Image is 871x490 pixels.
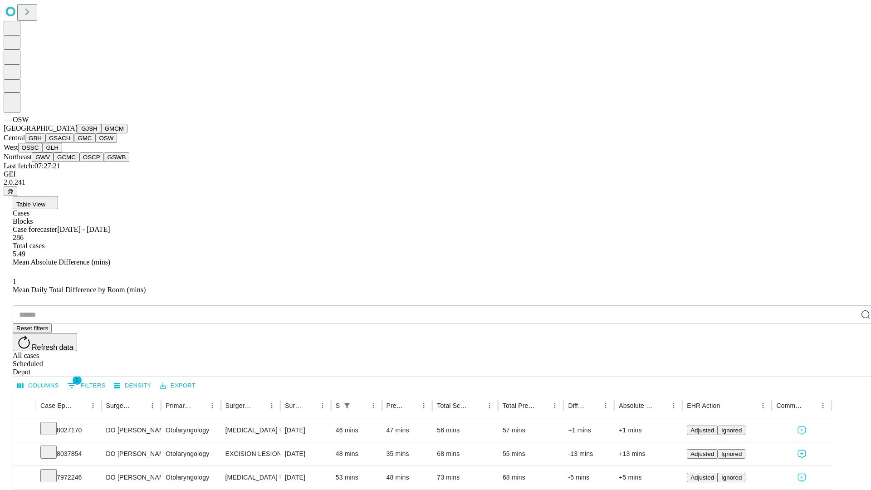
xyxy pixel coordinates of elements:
div: [DATE] [285,419,327,442]
span: 286 [13,234,24,241]
button: Table View [13,196,58,209]
div: 57 mins [503,419,559,442]
div: EXCISION LESION FACE EAR EYELID LIP .6 TO 1.0CM [225,442,276,465]
button: GJSH [78,124,101,133]
span: Case forecaster [13,225,57,233]
div: Predicted In Room Duration [387,402,404,409]
button: Refresh data [13,333,77,351]
div: 68 mins [503,466,559,489]
div: +5 mins [619,466,678,489]
button: Menu [146,399,159,412]
button: Menu [87,399,99,412]
div: 1 active filter [341,399,353,412]
span: Adjusted [690,474,714,481]
span: @ [7,188,14,195]
span: Refresh data [32,343,73,351]
button: Menu [316,399,329,412]
span: Ignored [721,451,742,457]
div: [MEDICAL_DATA] UNDER AGE [DEMOGRAPHIC_DATA] [225,466,276,489]
button: Sort [354,399,367,412]
button: Menu [667,399,680,412]
button: Adjusted [687,449,718,459]
button: Sort [655,399,667,412]
span: Last fetch: 07:27:21 [4,162,60,170]
div: 53 mins [336,466,377,489]
span: 1 [73,376,82,385]
span: Central [4,134,25,142]
button: Menu [417,399,430,412]
span: [DATE] - [DATE] [57,225,110,233]
button: GSWB [104,152,130,162]
div: +1 mins [619,419,678,442]
button: Ignored [718,426,745,435]
div: DO [PERSON_NAME] [PERSON_NAME] Do [106,419,157,442]
button: Menu [757,399,769,412]
div: EHR Action [687,402,720,409]
button: Sort [193,399,206,412]
button: GBH [25,133,45,143]
div: 8027170 [40,419,97,442]
button: Sort [303,399,316,412]
div: [MEDICAL_DATA] UNDER AGE [DEMOGRAPHIC_DATA] [225,419,276,442]
button: Expand [18,423,31,439]
div: 56 mins [437,419,494,442]
div: Surgery Name [225,402,252,409]
span: OSW [13,116,29,123]
div: [DATE] [285,466,327,489]
div: -13 mins [568,442,610,465]
button: Menu [367,399,380,412]
div: 8037854 [40,442,97,465]
span: Adjusted [690,427,714,434]
button: Menu [483,399,496,412]
button: Sort [253,399,265,412]
button: Menu [265,399,278,412]
button: Expand [18,446,31,462]
div: Otolaryngology [166,442,216,465]
button: Show filters [341,399,353,412]
div: Otolaryngology [166,466,216,489]
div: Comments [776,402,802,409]
span: 5.49 [13,250,25,258]
button: GMC [74,133,95,143]
button: Sort [470,399,483,412]
span: West [4,143,18,151]
div: Case Epic Id [40,402,73,409]
div: 55 mins [503,442,559,465]
span: 1 [13,278,16,285]
button: Sort [587,399,599,412]
button: Sort [721,399,734,412]
div: 47 mins [387,419,428,442]
div: Absolute Difference [619,402,654,409]
div: Total Scheduled Duration [437,402,470,409]
button: Reset filters [13,323,52,333]
button: Ignored [718,473,745,482]
span: Total cases [13,242,44,250]
div: Total Predicted Duration [503,402,535,409]
button: GWV [32,152,54,162]
div: 48 mins [336,442,377,465]
span: Table View [16,201,45,208]
button: OSW [96,133,117,143]
span: Ignored [721,474,742,481]
button: GSACH [45,133,74,143]
button: Show filters [65,378,108,393]
span: [GEOGRAPHIC_DATA] [4,124,78,132]
button: Sort [133,399,146,412]
div: 68 mins [437,442,494,465]
button: OSCP [79,152,104,162]
button: GMCM [101,124,127,133]
button: Expand [18,470,31,486]
button: Sort [74,399,87,412]
div: DO [PERSON_NAME] [PERSON_NAME] Do [106,442,157,465]
div: Surgery Date [285,402,303,409]
button: Menu [548,399,561,412]
div: 7972246 [40,466,97,489]
button: Adjusted [687,426,718,435]
span: Mean Daily Total Difference by Room (mins) [13,286,146,294]
div: Primary Service [166,402,192,409]
button: GCMC [54,152,79,162]
div: [DATE] [285,442,327,465]
div: GEI [4,170,867,178]
div: 46 mins [336,419,377,442]
span: Adjusted [690,451,714,457]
